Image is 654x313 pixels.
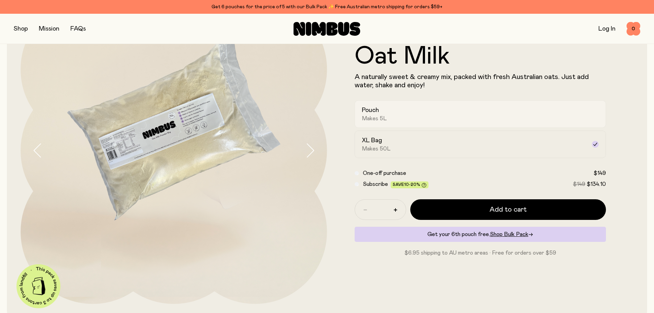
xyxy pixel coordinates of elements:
[70,26,86,32] a: FAQs
[594,170,606,176] span: $149
[362,136,382,145] h2: XL Bag
[362,106,379,114] h2: Pouch
[490,232,528,237] span: Shop Bulk Pack
[627,22,640,36] button: 0
[410,199,606,220] button: Add to cart
[393,182,426,188] span: Save
[362,115,387,122] span: Makes 5L
[404,182,420,187] span: 10-20%
[39,26,59,32] a: Mission
[27,275,50,298] img: illustration-carton.png
[490,205,527,214] span: Add to cart
[355,227,606,242] div: Get your 6th pouch free.
[355,249,606,257] p: $6.95 shipping to AU metro areas · Free for orders over $59
[363,181,388,187] span: Subscribe
[355,44,606,69] h1: Oat Milk
[14,3,640,11] div: Get 6 pouches for the price of 5 with our Bulk Pack ✨ Free Australian metro shipping for orders $59+
[490,232,533,237] a: Shop Bulk Pack→
[587,181,606,187] span: $134.10
[598,26,616,32] a: Log In
[363,170,406,176] span: One-off purchase
[355,73,606,89] p: A naturally sweet & creamy mix, packed with fresh Australian oats. Just add water, shake and enjoy!
[362,145,391,152] span: Makes 50L
[573,181,585,187] span: $149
